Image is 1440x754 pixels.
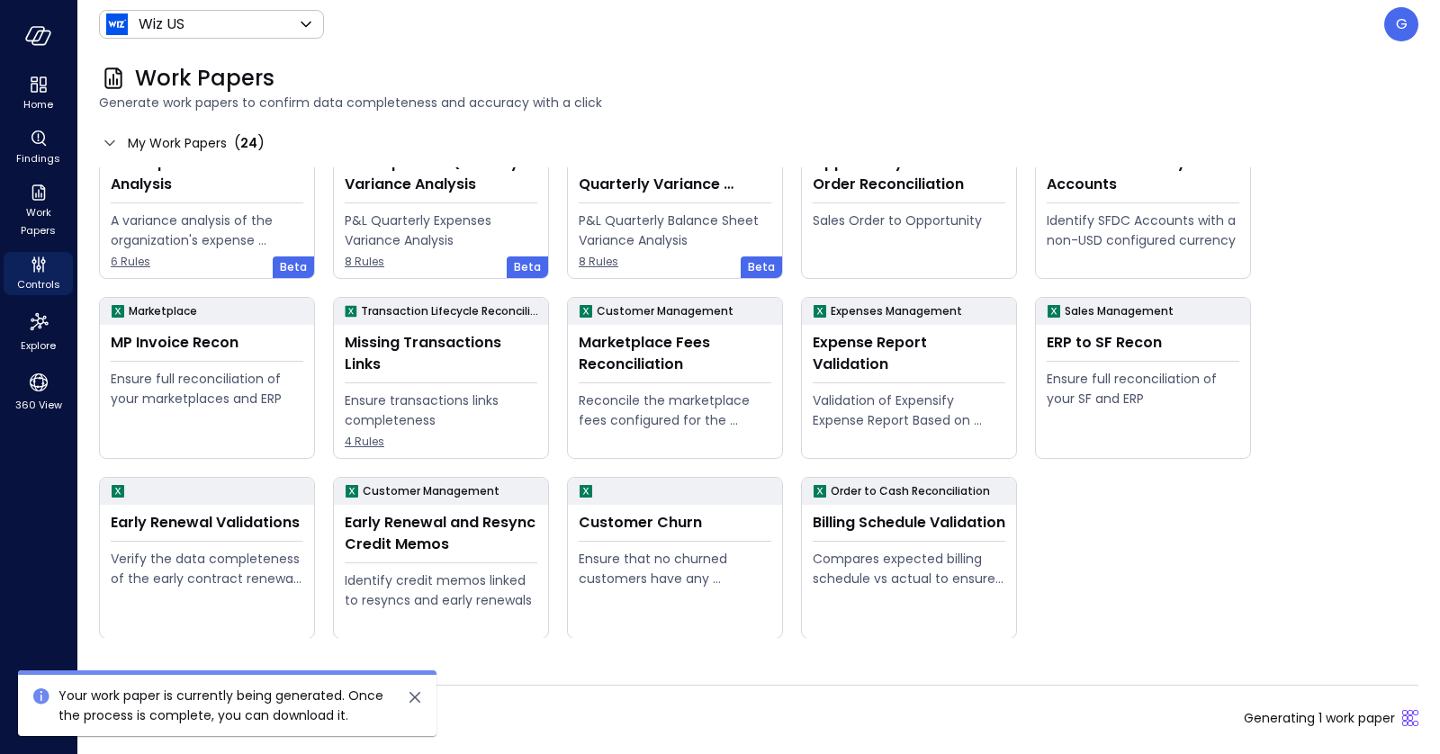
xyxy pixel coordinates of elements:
div: Expense Report Validation [813,332,1005,375]
span: My Work Papers [128,133,227,153]
div: A variance analysis of the organization's expense accounts [111,211,303,250]
p: Wiz US [139,13,184,35]
div: Identify credit memos linked to resyncs and early renewals [345,570,537,610]
div: P&L Quarterly Expenses Variance Analysis [345,211,537,250]
div: Non-USD Currency SFDC Accounts [1047,152,1239,195]
div: P&L Expenses Variance Analysis [111,152,303,195]
div: ERP to SF Recon [1047,332,1239,354]
div: Sales Order to Opportunity [813,211,1005,230]
div: Findings [4,126,73,169]
p: G [1396,13,1408,35]
div: ( ) [234,132,265,154]
span: Work Papers [135,64,274,93]
p: Marketplace [129,302,197,320]
span: Controls [17,275,60,293]
span: Beta [514,258,541,276]
div: Missing Transactions Links [345,332,537,375]
span: Beta [280,258,307,276]
div: Explore [4,306,73,356]
div: Guy [1384,7,1418,41]
div: Controls [4,252,73,295]
p: Order to Cash Reconciliation [831,482,990,500]
p: Sales Management [1065,302,1174,320]
span: 4 Rules [345,433,537,451]
div: Ensure full reconciliation of your SF and ERP [1047,369,1239,408]
span: Your work paper is currently being generated. Once the process is complete, you can download it. [58,687,383,724]
img: Icon [106,13,128,35]
div: Ensure full reconciliation of your marketplaces and ERP [111,369,303,408]
div: P&L Quarterly Balance Sheet Variance Analysis [579,211,771,250]
span: Generate work papers to confirm data completeness and accuracy with a click [99,93,1418,112]
p: Customer Management [363,482,499,500]
div: Work Papers [4,180,73,241]
div: P&L Balance Sheet Quarterly Variance Analysis [579,152,771,195]
div: Sliding puzzle loader [1402,710,1418,726]
div: Billing Schedule Validation [813,512,1005,534]
div: Opportunity To Sales Order Reconciliation [813,152,1005,195]
div: P&L Expenses Quarterly Variance Analysis [345,152,537,195]
div: Compares expected billing schedule vs actual to ensure timely and compliant invoicing [813,549,1005,588]
button: close [404,687,426,708]
p: Customer Management [597,302,733,320]
span: 360 View [15,396,62,414]
p: Transaction Lifecycle Reconciliation [361,302,541,320]
span: 6 Rules [111,253,303,271]
span: Work Papers [11,203,66,239]
div: Home [4,72,73,115]
div: Verify the data completeness of the early contract renewal process [111,549,303,588]
span: Findings [16,149,60,167]
div: Reconcile the marketplace fees configured for the Opportunity to the actual fees being paid [579,390,771,430]
span: 8 Rules [345,253,537,271]
div: Ensure transactions links completeness [345,390,537,430]
div: MP Invoice Recon [111,332,303,354]
div: Early Renewal Validations [111,512,303,534]
span: Generating 1 work paper [1244,708,1395,728]
div: Ensure that no churned customers have any remaining open invoices [579,549,771,588]
span: Explore [21,337,56,355]
span: 8 Rules [579,253,771,271]
div: Early Renewal and Resync Credit Memos [345,512,537,555]
div: Validation of Expensify Expense Report Based on policy [813,390,1005,430]
p: Expenses Management [831,302,962,320]
span: Beta [748,258,775,276]
div: Identify SFDC Accounts with a non-USD configured currency [1047,211,1239,250]
div: 360 View [4,367,73,416]
div: Marketplace Fees Reconciliation [579,332,771,375]
span: 24 [240,134,257,152]
span: Home [23,95,53,113]
div: Customer Churn [579,512,771,534]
